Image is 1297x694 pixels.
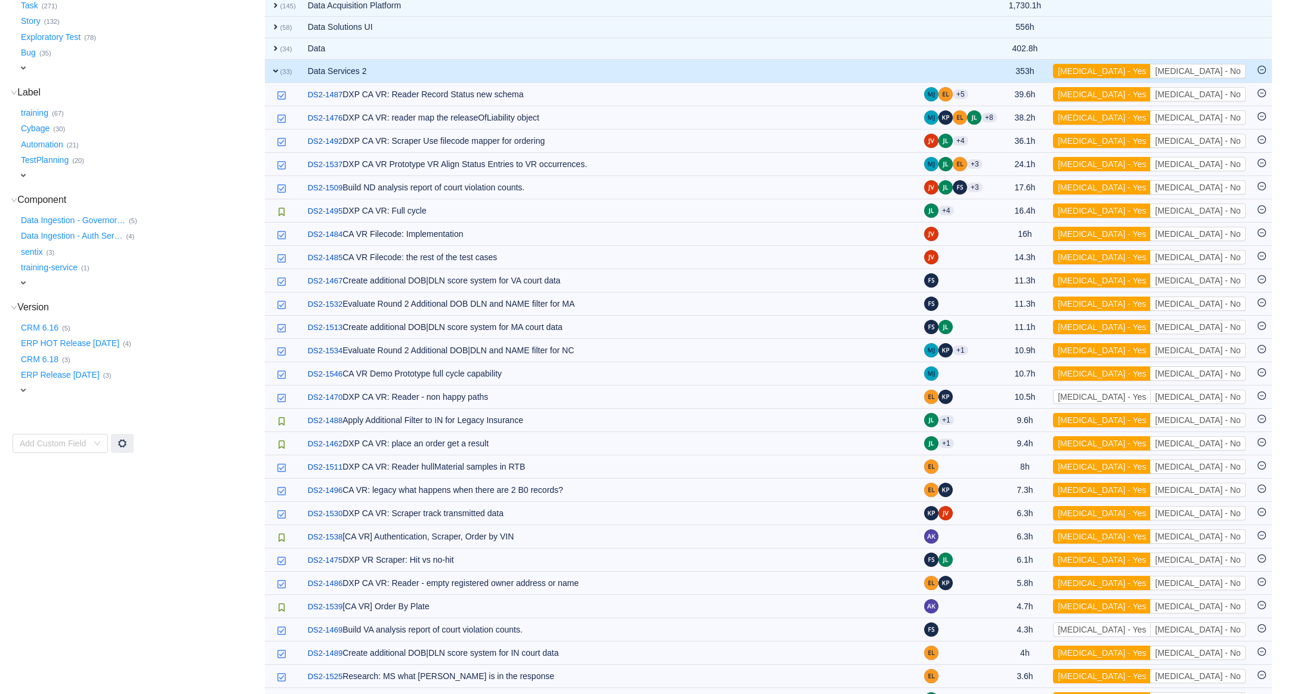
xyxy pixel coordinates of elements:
[18,87,264,98] h3: Label
[18,385,28,395] span: expand
[126,233,134,240] small: (4)
[18,44,39,63] button: Bug
[302,595,918,618] td: [CA VR] Order By Plate
[953,136,968,146] aui-badge: +4
[271,66,280,76] span: expand
[277,370,286,380] img: 10618
[1003,665,1048,688] td: 3.6h
[277,626,286,636] img: 10618
[1150,227,1245,241] button: [MEDICAL_DATA] - No
[302,618,918,641] td: Build VA analysis report of court violation counts.
[1150,576,1245,590] button: [MEDICAL_DATA] - No
[1053,343,1151,357] button: [MEDICAL_DATA] - Yes
[1258,415,1266,423] i: icon: minus-circle
[1150,413,1245,427] button: [MEDICAL_DATA] - No
[53,125,65,132] small: (30)
[280,68,292,75] small: (33)
[277,137,286,147] img: 10618
[1003,83,1048,106] td: 39.6h
[308,229,343,240] a: DS2-1484
[1053,203,1151,218] button: [MEDICAL_DATA] - Yes
[1003,641,1048,665] td: 4h
[277,673,286,682] img: 10618
[18,103,52,122] button: training
[18,211,129,230] button: Data Ingestion - Governor…
[1258,112,1266,121] i: icon: minus-circle
[1003,199,1048,223] td: 16.4h
[1053,273,1151,288] button: [MEDICAL_DATA] - Yes
[302,199,918,223] td: DXP CA VR: Full cycle
[924,297,938,311] img: FS
[1053,250,1151,264] button: [MEDICAL_DATA] - Yes
[271,44,280,53] span: expand
[924,413,938,427] img: JL
[302,385,918,409] td: DXP CA VR: Reader - non happy paths
[924,529,938,544] img: AK
[18,278,28,288] span: expand
[1150,320,1245,334] button: [MEDICAL_DATA] - No
[308,461,343,473] a: DS2-1511
[302,479,918,502] td: CA VR: legacy what happens when there are 2 B0 records?
[1258,368,1266,377] i: icon: minus-circle
[924,576,938,590] img: EL
[953,346,968,355] aui-badge: +1
[938,439,954,448] aui-badge: +1
[1003,129,1048,153] td: 36.1h
[924,157,938,171] img: MJ
[1003,106,1048,129] td: 38.2h
[18,301,264,313] h3: Version
[967,110,981,125] img: JL
[1003,153,1048,176] td: 24.1h
[1003,548,1048,572] td: 6.1h
[1150,366,1245,381] button: [MEDICAL_DATA] - No
[1258,275,1266,283] i: icon: minus-circle
[1258,438,1266,446] i: icon: minus-circle
[938,206,954,215] aui-badge: +4
[308,368,343,380] a: DS2-1546
[953,180,967,195] img: FS
[308,322,343,334] a: DS2-1513
[924,646,938,660] img: EL
[302,292,918,316] td: Evaluate Round 2 Additional DOB DLN and NAME filter for MA
[302,17,918,38] td: Data Solutions UI
[1003,362,1048,385] td: 10.7h
[302,641,918,665] td: Create additional DOB|DLN score system for IN court data
[18,151,72,170] button: TestPlanning
[938,134,953,148] img: JL
[1258,135,1266,144] i: icon: minus-circle
[1003,409,1048,432] td: 9.6h
[1150,273,1245,288] button: [MEDICAL_DATA] - No
[277,91,286,100] img: 10618
[1003,595,1048,618] td: 4.7h
[1150,157,1245,171] button: [MEDICAL_DATA] - No
[302,409,918,432] td: Apply Additional Filter to IN for Legacy Insurance
[1258,345,1266,353] i: icon: minus-circle
[277,579,286,589] img: 10618
[277,161,286,170] img: 10618
[18,27,84,47] button: Exploratory Test
[1003,17,1048,38] td: 556h
[1003,455,1048,479] td: 8h
[20,437,88,449] div: Add Custom Field
[924,343,938,357] img: MJ
[18,334,123,353] button: ERP HOT Release [DATE]
[308,112,343,124] a: DS2-1476
[1053,599,1151,613] button: [MEDICAL_DATA] - Yes
[271,22,280,32] span: expand
[1258,485,1266,493] i: icon: minus-circle
[277,417,286,426] img: 10615
[308,647,343,659] a: DS2-1489
[1150,64,1245,78] button: [MEDICAL_DATA] - No
[308,601,343,613] a: DS2-1539
[1053,227,1151,241] button: [MEDICAL_DATA] - Yes
[302,83,918,106] td: DXP CA VR: Reader Record Status new schema
[924,320,938,334] img: FS
[308,182,343,194] a: DS2-1509
[18,242,47,261] button: sentix
[1258,252,1266,260] i: icon: minus-circle
[11,90,17,96] i: icon: down
[1053,390,1151,404] button: [MEDICAL_DATA] - Yes
[302,572,918,595] td: DXP CA VR: Reader - empty registered owner address or name
[1150,529,1245,544] button: [MEDICAL_DATA] - No
[1053,553,1151,567] button: [MEDICAL_DATA] - Yes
